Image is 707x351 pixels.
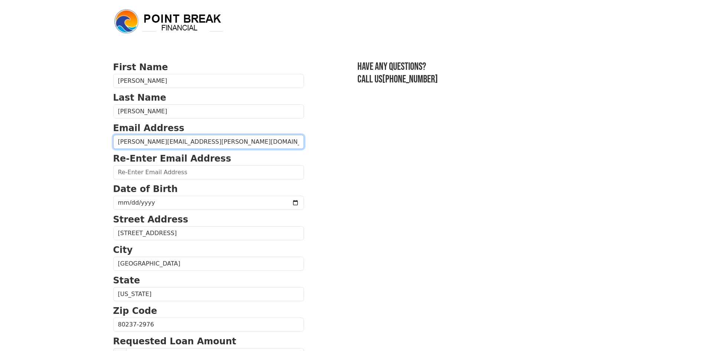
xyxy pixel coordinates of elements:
strong: Street Address [113,214,189,225]
strong: State [113,275,140,286]
input: First Name [113,74,304,88]
input: Last Name [113,104,304,118]
h3: Have any questions? [357,61,594,73]
strong: First Name [113,62,168,72]
input: Street Address [113,226,304,240]
strong: Date of Birth [113,184,178,194]
strong: Last Name [113,92,166,103]
input: Re-Enter Email Address [113,165,304,179]
strong: Requested Loan Amount [113,336,236,347]
a: [PHONE_NUMBER] [382,73,438,85]
input: City [113,257,304,271]
strong: Zip Code [113,306,157,316]
strong: Email Address [113,123,184,133]
strong: City [113,245,133,255]
h3: Call us [357,73,594,86]
strong: Re-Enter Email Address [113,153,231,164]
input: Email Address [113,135,304,149]
input: Zip Code [113,318,304,332]
img: logo.png [113,8,225,35]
